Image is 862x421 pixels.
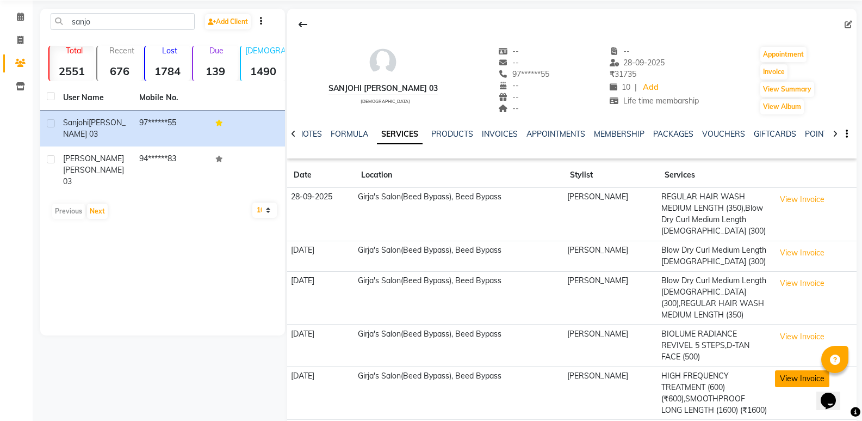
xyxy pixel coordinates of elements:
button: Invoice [760,64,787,80]
span: -- [498,58,519,68]
button: View Summary [760,82,814,97]
td: [DATE] [287,241,354,271]
span: sanjohi [63,118,89,127]
a: INVOICES [482,129,518,139]
span: | [635,82,637,93]
a: Add [641,80,660,95]
th: Stylist [563,163,658,188]
strong: 139 [193,64,238,78]
div: Back to Client [292,14,314,35]
td: [PERSON_NAME] [563,241,658,271]
p: Total [54,46,94,56]
button: View Invoice [775,191,829,208]
span: -- [498,46,519,56]
strong: 2551 [49,64,94,78]
a: MEMBERSHIP [594,129,644,139]
td: Blow Dry Curl Medium Length [DEMOGRAPHIC_DATA] (300) [658,241,771,271]
span: -- [498,92,519,102]
a: FORMULA [331,129,368,139]
span: [PERSON_NAME] 03 [63,165,124,186]
td: 28-09-2025 [287,188,354,241]
a: PRODUCTS [431,129,473,139]
td: HIGH FREQUENCY TREATMENT (600) (₹600),SMOOTHPROOF LONG LENGTH (1600) (₹1600) [658,367,771,420]
button: View Invoice [775,245,829,261]
td: Girja's Salon(Beed Bypass), Beed Bypass [355,188,564,241]
td: Girja's Salon(Beed Bypass), Beed Bypass [355,325,564,367]
button: Next [87,204,108,219]
span: 28-09-2025 [610,58,665,68]
img: avatar [367,46,399,78]
td: Girja's Salon(Beed Bypass), Beed Bypass [355,367,564,420]
th: Location [355,163,564,188]
strong: 676 [97,64,142,78]
td: Blow Dry Curl Medium Length [DEMOGRAPHIC_DATA] (300),REGULAR HAIR WASH MEDIUM LENGTH (350) [658,271,771,325]
button: View Album [760,99,804,114]
th: User Name [57,86,133,111]
td: [PERSON_NAME] [563,271,658,325]
button: Appointment [760,47,807,62]
span: [PERSON_NAME] [63,154,124,163]
span: [PERSON_NAME] 03 [63,118,126,139]
span: -- [498,103,519,113]
span: 10 [610,82,630,92]
td: [DATE] [287,325,354,367]
iframe: chat widget [816,377,851,410]
span: -- [610,46,630,56]
a: NOTES [297,129,322,139]
div: sanjohi [PERSON_NAME] 03 [328,83,438,94]
p: Due [195,46,238,56]
a: GIFTCARDS [754,129,796,139]
span: ₹ [610,69,615,79]
td: [PERSON_NAME] [563,188,658,241]
span: 31735 [610,69,636,79]
button: View Invoice [775,328,829,345]
td: REGULAR HAIR WASH MEDIUM LENGTH (350),Blow Dry Curl Medium Length [DEMOGRAPHIC_DATA] (300) [658,188,771,241]
a: SERVICES [377,125,423,144]
th: Services [658,163,771,188]
p: Lost [150,46,190,56]
p: [DEMOGRAPHIC_DATA] [245,46,286,56]
td: Girja's Salon(Beed Bypass), Beed Bypass [355,241,564,271]
td: [DATE] [287,271,354,325]
p: Recent [102,46,142,56]
td: BIOLUME RADIANCE REVIVEL 5 STEPS,D-TAN FACE (500) [658,325,771,367]
td: [DATE] [287,367,354,420]
th: Mobile No. [133,86,209,111]
td: Girja's Salon(Beed Bypass), Beed Bypass [355,271,564,325]
a: APPOINTMENTS [526,129,585,139]
strong: 1784 [145,64,190,78]
span: -- [498,81,519,90]
input: Search by Name/Mobile/Email/Code [51,13,195,30]
th: Date [287,163,354,188]
a: VOUCHERS [702,129,745,139]
button: View Invoice [775,370,829,387]
button: View Invoice [775,275,829,292]
td: [PERSON_NAME] [563,367,658,420]
span: [DEMOGRAPHIC_DATA] [361,99,410,104]
a: PACKAGES [653,129,693,139]
a: Add Client [205,14,251,29]
a: POINTS [805,129,833,139]
strong: 1490 [241,64,286,78]
td: [PERSON_NAME] [563,325,658,367]
span: Life time membarship [610,96,699,106]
